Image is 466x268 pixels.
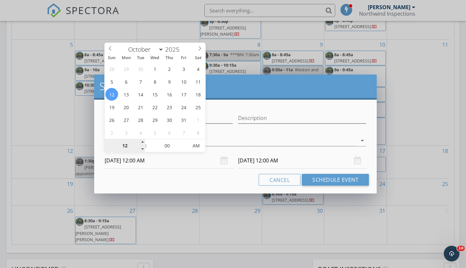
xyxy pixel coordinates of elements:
[192,113,204,126] span: November 1, 2025
[177,126,190,139] span: November 7, 2025
[134,62,147,75] span: September 30, 2025
[148,75,161,88] span: October 8, 2025
[148,56,162,60] span: Wed
[163,101,176,113] span: October 23, 2025
[164,45,185,54] input: Year
[444,246,459,261] iframe: Intercom live chat
[133,56,148,60] span: Tue
[177,62,190,75] span: October 3, 2025
[238,153,366,169] input: Select date
[105,62,118,75] span: September 28, 2025
[134,75,147,88] span: October 7, 2025
[187,139,205,152] span: Click to toggle
[120,101,132,113] span: October 20, 2025
[105,113,118,126] span: October 26, 2025
[162,56,177,60] span: Thu
[192,62,204,75] span: October 4, 2025
[120,126,132,139] span: November 3, 2025
[148,126,161,139] span: November 5, 2025
[163,62,176,75] span: October 2, 2025
[148,113,161,126] span: October 29, 2025
[120,75,132,88] span: October 6, 2025
[192,101,204,113] span: October 25, 2025
[134,113,147,126] span: October 28, 2025
[177,75,190,88] span: October 10, 2025
[148,101,161,113] span: October 22, 2025
[177,113,190,126] span: October 31, 2025
[105,88,118,101] span: October 12, 2025
[163,113,176,126] span: October 30, 2025
[134,126,147,139] span: November 4, 2025
[134,88,147,101] span: October 14, 2025
[120,113,132,126] span: October 27, 2025
[120,88,132,101] span: October 13, 2025
[177,88,190,101] span: October 17, 2025
[99,80,371,93] h2: Schedule Event
[302,174,369,186] button: Schedule Event
[358,137,366,144] i: arrow_drop_down
[192,75,204,88] span: October 11, 2025
[163,88,176,101] span: October 16, 2025
[259,174,301,186] button: Cancel
[192,126,204,139] span: November 8, 2025
[192,88,204,101] span: October 18, 2025
[105,153,233,169] input: Select date
[120,62,132,75] span: September 29, 2025
[145,139,147,152] span: :
[148,62,161,75] span: October 1, 2025
[457,246,465,251] span: 10
[134,101,147,113] span: October 21, 2025
[163,126,176,139] span: November 6, 2025
[163,75,176,88] span: October 9, 2025
[177,56,191,60] span: Fri
[148,88,161,101] span: October 15, 2025
[119,56,133,60] span: Mon
[105,101,118,113] span: October 19, 2025
[191,56,205,60] span: Sat
[177,101,190,113] span: October 24, 2025
[105,126,118,139] span: November 2, 2025
[105,56,119,60] span: Sun
[105,75,118,88] span: October 5, 2025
